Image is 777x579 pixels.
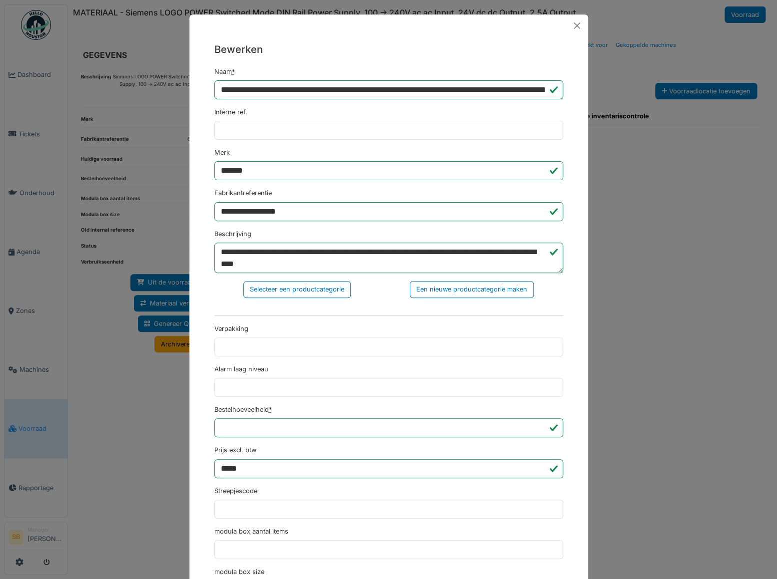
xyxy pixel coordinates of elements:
label: Verpakking [214,324,248,333]
label: Alarm laag niveau [214,364,268,374]
label: Bestelhoeveelheid [214,405,272,414]
div: Selecteer een productcategorie [243,281,351,297]
button: Close [570,18,584,33]
h5: Bewerken [214,42,563,57]
label: Prijs excl. btw [214,445,256,455]
div: Een nieuwe productcategorie maken [410,281,534,297]
label: modula box aantal items [214,527,288,536]
label: Naam [214,67,235,76]
abbr: Verplicht [232,68,235,75]
label: Streepjescode [214,486,257,496]
label: modula box size [214,567,264,577]
label: Beschrijving [214,229,251,239]
label: Merk [214,148,230,157]
abbr: Verplicht [269,406,272,413]
label: Fabrikantreferentie [214,188,272,198]
label: Interne ref. [214,107,247,117]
